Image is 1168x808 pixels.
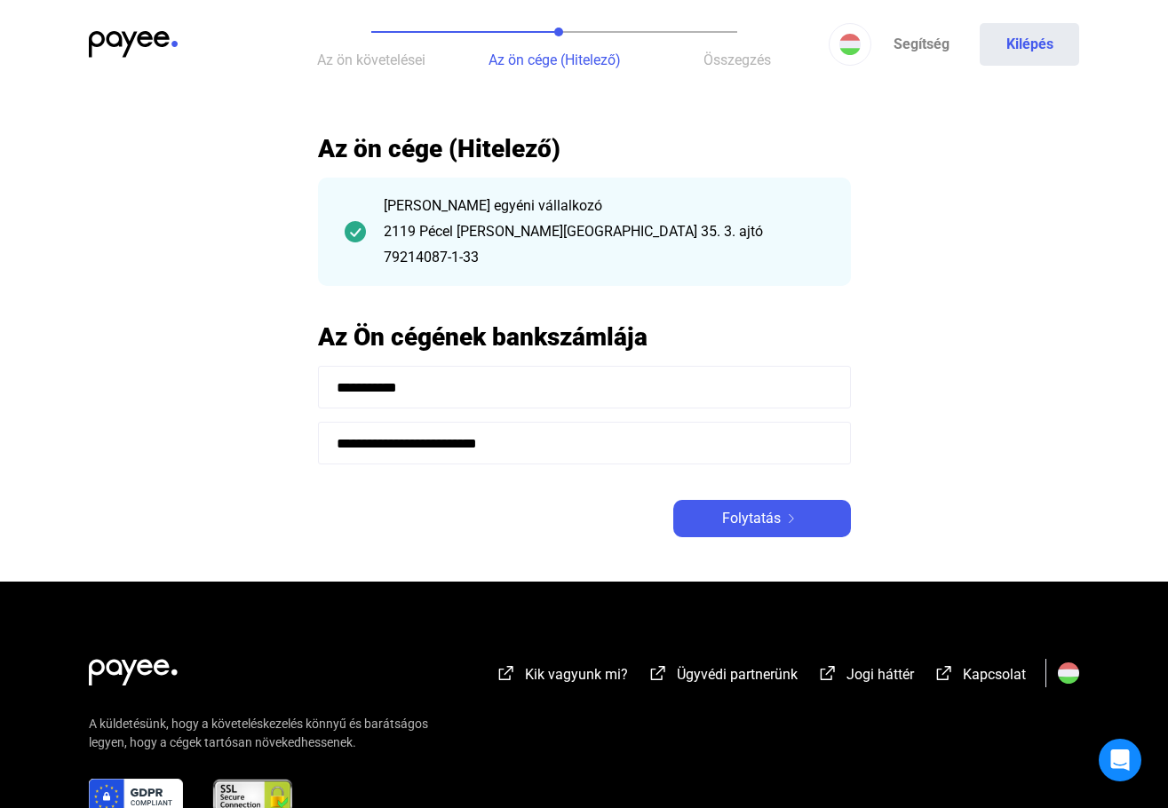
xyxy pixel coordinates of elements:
[677,666,798,683] span: Ügyvédi partnerünk
[648,669,798,685] a: external-link-whiteÜgyvédi partnerünk
[318,133,851,164] h2: Az ön cége (Hitelező)
[384,221,824,242] div: 2119 Pécel [PERSON_NAME][GEOGRAPHIC_DATA] 35. 3. ajtó
[318,321,851,353] h2: Az Ön cégének bankszámlája
[89,31,178,58] img: payee-logo
[317,51,425,68] span: Az ön követelései
[839,34,861,55] img: HU
[496,664,517,682] img: external-link-white
[934,664,955,682] img: external-link-white
[489,51,621,68] span: Az ön cége (Hitelező)
[703,51,771,68] span: Összegzés
[963,666,1026,683] span: Kapcsolat
[384,247,824,268] div: 79214087-1-33
[817,664,838,682] img: external-link-white
[525,666,628,683] span: Kik vagyunk mi?
[934,669,1026,685] a: external-link-whiteKapcsolat
[648,664,669,682] img: external-link-white
[829,23,871,66] button: HU
[871,23,971,66] a: Segítség
[673,500,851,537] button: Folytatásarrow-right-white
[980,23,1079,66] button: Kilépés
[1099,739,1141,781] div: Open Intercom Messenger
[496,669,628,685] a: external-link-whiteKik vagyunk mi?
[345,221,366,242] img: checkmark-darker-green-circle
[1058,662,1079,684] img: HU.svg
[846,666,914,683] span: Jogi háttér
[722,508,781,529] span: Folytatás
[89,649,178,685] img: white-payee-white-dot.svg
[781,514,802,523] img: arrow-right-white
[384,195,824,217] div: [PERSON_NAME] egyéni vállalkozó
[817,669,914,685] a: external-link-whiteJogi háttér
